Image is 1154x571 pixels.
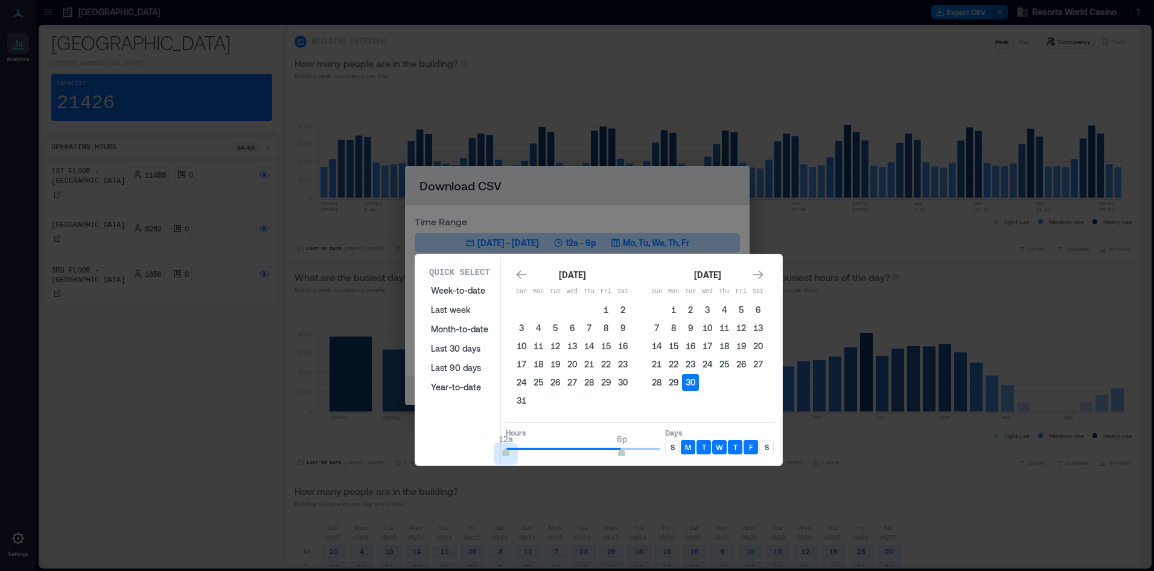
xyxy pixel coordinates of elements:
[424,339,496,358] button: Last 30 days
[547,356,564,373] button: 19
[614,283,631,300] th: Saturday
[598,287,614,297] p: Fri
[614,356,631,373] button: 23
[699,287,716,297] p: Wed
[750,287,767,297] p: Sat
[699,356,716,373] button: 24
[513,374,530,391] button: 24
[765,442,769,452] p: S
[424,358,496,378] button: Last 90 days
[424,281,496,300] button: Week-to-date
[682,287,699,297] p: Tue
[614,374,631,391] button: 30
[750,302,767,318] button: 6
[682,374,699,391] button: 30
[750,266,767,283] button: Go to next month
[513,392,530,409] button: 31
[424,378,496,397] button: Year-to-date
[716,302,733,318] button: 4
[530,287,547,297] p: Mon
[716,442,723,452] p: W
[699,283,716,300] th: Wednesday
[665,428,774,437] p: Days
[513,283,530,300] th: Sunday
[699,302,716,318] button: 3
[733,287,750,297] p: Fri
[685,442,691,452] p: M
[581,320,598,337] button: 7
[547,338,564,355] button: 12
[564,320,581,337] button: 6
[648,287,665,297] p: Sun
[699,320,716,337] button: 10
[598,302,614,318] button: 1
[530,283,547,300] th: Monday
[750,283,767,300] th: Saturday
[699,338,716,355] button: 17
[429,266,490,279] p: Quick Select
[614,338,631,355] button: 16
[665,338,682,355] button: 15
[581,283,598,300] th: Thursday
[682,320,699,337] button: 9
[547,283,564,300] th: Tuesday
[665,356,682,373] button: 22
[614,302,631,318] button: 2
[733,442,738,452] p: T
[424,320,496,339] button: Month-to-date
[682,283,699,300] th: Tuesday
[614,287,631,297] p: Sat
[555,268,589,282] div: [DATE]
[648,338,665,355] button: 14
[682,356,699,373] button: 23
[547,374,564,391] button: 26
[702,442,706,452] p: T
[716,287,733,297] p: Thu
[530,374,547,391] button: 25
[665,320,682,337] button: 8
[530,338,547,355] button: 11
[564,356,581,373] button: 20
[648,374,665,391] button: 28
[671,442,675,452] p: S
[564,374,581,391] button: 27
[716,283,733,300] th: Thursday
[733,283,750,300] th: Friday
[665,302,682,318] button: 1
[690,268,724,282] div: [DATE]
[506,428,660,437] p: Hours
[733,338,750,355] button: 19
[564,338,581,355] button: 13
[499,434,513,444] span: 12a
[581,374,598,391] button: 28
[598,374,614,391] button: 29
[665,287,682,297] p: Mon
[665,374,682,391] button: 29
[682,338,699,355] button: 16
[598,338,614,355] button: 15
[682,302,699,318] button: 2
[513,356,530,373] button: 17
[598,320,614,337] button: 8
[665,283,682,300] th: Monday
[564,283,581,300] th: Wednesday
[648,320,665,337] button: 7
[547,320,564,337] button: 5
[513,266,530,283] button: Go to previous month
[716,356,733,373] button: 25
[564,287,581,297] p: Wed
[716,320,733,337] button: 11
[513,320,530,337] button: 3
[648,283,665,300] th: Sunday
[733,302,750,318] button: 5
[581,356,598,373] button: 21
[614,320,631,337] button: 9
[530,356,547,373] button: 18
[749,442,753,452] p: F
[513,287,530,297] p: Sun
[598,283,614,300] th: Friday
[750,338,767,355] button: 20
[733,320,750,337] button: 12
[750,320,767,337] button: 13
[513,338,530,355] button: 10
